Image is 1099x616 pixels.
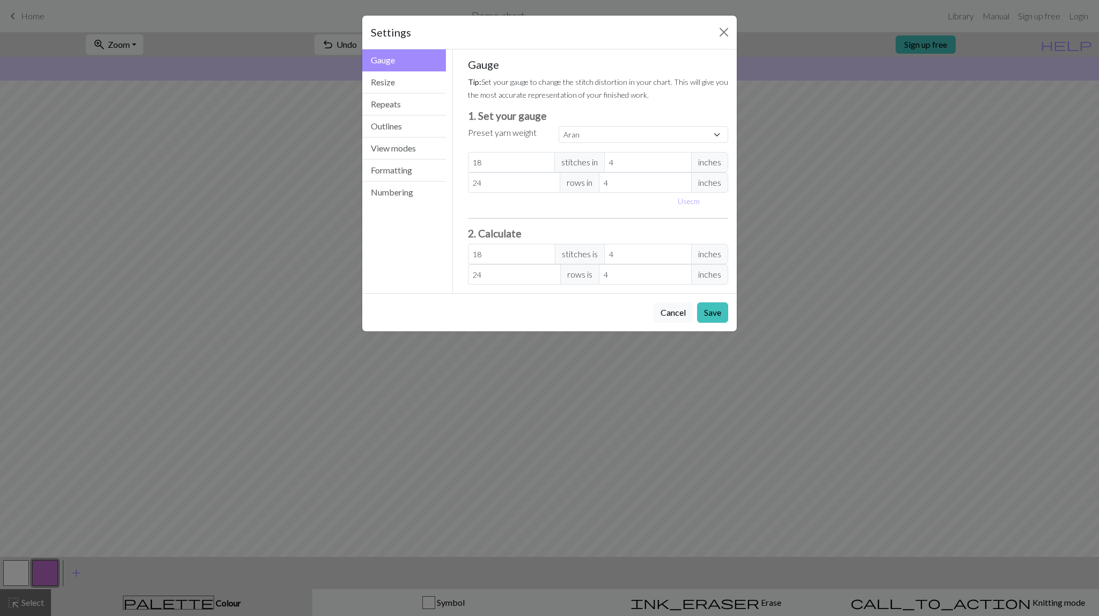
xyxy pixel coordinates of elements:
[560,264,599,285] span: rows is
[715,24,732,41] button: Close
[362,137,446,160] button: View modes
[468,110,729,122] h3: 1. Set your gauge
[673,193,705,209] button: Usecm
[362,49,446,71] button: Gauge
[560,172,599,193] span: rows in
[468,77,728,99] small: Set your gauge to change the stitch distortion in your chart. This will give you the most accurat...
[362,115,446,137] button: Outlines
[362,71,446,93] button: Resize
[691,264,728,285] span: inches
[691,172,728,193] span: inches
[468,58,729,71] h5: Gauge
[468,77,481,86] strong: Tip:
[362,93,446,115] button: Repeats
[691,244,728,264] span: inches
[468,126,537,139] label: Preset yarn weight
[362,160,446,182] button: Formatting
[555,244,605,264] span: stitches is
[697,302,728,323] button: Save
[371,24,411,40] h5: Settings
[691,152,728,172] span: inches
[654,302,693,323] button: Cancel
[554,152,605,172] span: stitches in
[362,182,446,203] button: Numbering
[468,227,729,240] h3: 2. Calculate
